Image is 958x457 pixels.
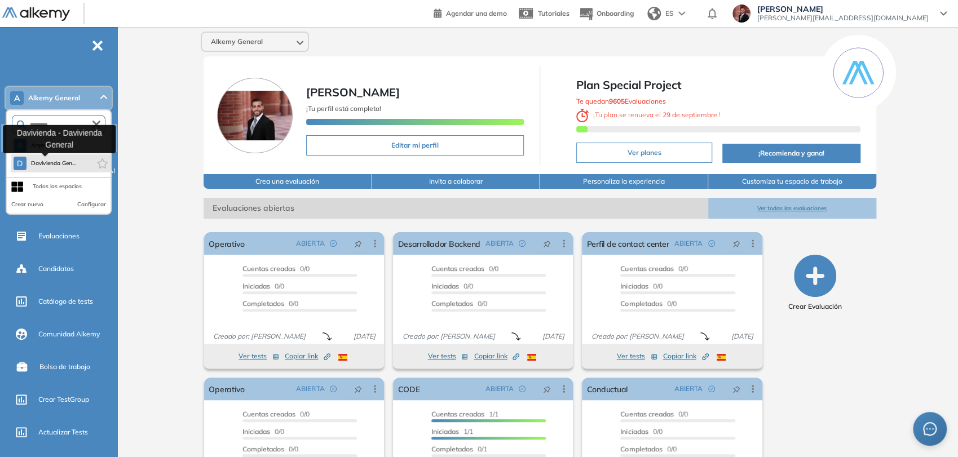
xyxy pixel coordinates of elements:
[527,354,536,361] img: ESP
[434,6,507,19] a: Agendar una demo
[346,234,370,252] button: pushpin
[576,110,721,119] span: ¡ Tu plan se renueva el !
[579,2,634,26] button: Onboarding
[586,378,627,400] a: Conductual
[348,331,379,341] span: [DATE]
[242,427,270,436] span: Iniciadas
[724,380,749,398] button: pushpin
[431,282,459,290] span: Iniciadas
[427,349,468,363] button: Ver tests
[242,445,298,453] span: 0/0
[217,78,293,153] img: Foto de perfil
[242,410,310,418] span: 0/0
[923,422,937,436] span: message
[609,97,625,105] b: 9605
[242,445,284,453] span: Completados
[535,380,559,398] button: pushpin
[431,264,484,273] span: Cuentas creadas
[431,410,498,418] span: 1/1
[204,198,708,219] span: Evaluaciones abiertas
[330,240,337,247] span: check-circle
[431,410,484,418] span: Cuentas creadas
[727,331,758,341] span: [DATE]
[372,174,540,189] button: Invita a colaborar
[724,234,749,252] button: pushpin
[485,238,513,249] span: ABIERTA
[242,299,284,308] span: Completados
[398,232,480,255] a: Desarrollador Backend
[586,232,669,255] a: Perfil de contact center
[398,331,499,341] span: Creado por: [PERSON_NAME]
[485,384,513,394] span: ABIERTA
[38,296,93,307] span: Catálogo de tests
[354,384,362,393] span: pushpin
[446,9,507,17] span: Agendar una demo
[38,329,100,339] span: Comunidad Alkemy
[647,7,661,20] img: world
[708,174,876,189] button: Customiza tu espacio de trabajo
[431,427,459,436] span: Iniciadas
[242,427,284,436] span: 0/0
[722,144,860,163] button: ¡Recomienda y gana!
[538,9,569,17] span: Tutoriales
[708,240,715,247] span: check-circle
[576,109,589,122] img: clock-svg
[576,97,666,105] span: Te quedan Evaluaciones
[661,110,719,119] b: 29 de septiembre
[17,159,23,168] span: D
[674,384,703,394] span: ABIERTA
[38,231,80,241] span: Evaluaciones
[620,264,687,273] span: 0/0
[431,264,498,273] span: 0/0
[242,282,284,290] span: 0/0
[519,240,526,247] span: check-circle
[306,104,381,113] span: ¡Tu perfil está completo!
[38,264,74,274] span: Candidatos
[330,385,337,392] span: check-circle
[242,299,298,308] span: 0/0
[242,410,295,418] span: Cuentas creadas
[38,427,88,437] span: Actualizar Tests
[717,354,726,361] img: ESP
[38,394,89,405] span: Crear TestGroup
[209,378,245,400] a: Operativo
[285,351,330,361] span: Copiar link
[537,331,568,341] span: [DATE]
[306,85,400,99] span: [PERSON_NAME]
[543,384,551,393] span: pushpin
[620,299,662,308] span: Completados
[2,7,70,21] img: Logo
[209,331,310,341] span: Creado por: [PERSON_NAME]
[431,445,487,453] span: 0/1
[296,384,324,394] span: ABIERTA
[519,385,526,392] span: check-circle
[338,354,347,361] img: ESP
[211,37,263,46] span: Alkemy General
[620,299,676,308] span: 0/0
[33,182,82,191] div: Todos los espacios
[535,234,559,252] button: pushpin
[576,77,860,94] span: Plan Special Project
[242,264,295,273] span: Cuentas creadas
[708,198,876,219] button: Ver todas las evaluaciones
[674,238,703,249] span: ABIERTA
[431,282,473,290] span: 0/0
[540,174,708,189] button: Personaliza la experiencia
[597,9,634,17] span: Onboarding
[474,349,519,363] button: Copiar link
[788,301,842,312] span: Crear Evaluación
[28,94,80,103] span: Alkemy General
[31,159,76,168] span: Davivienda Gen...
[788,255,842,312] button: Crear Evaluación
[732,239,740,248] span: pushpin
[620,445,662,453] span: Completados
[620,427,662,436] span: 0/0
[757,14,929,23] span: [PERSON_NAME][EMAIL_ADDRESS][DOMAIN_NAME]
[665,8,674,19] span: ES
[209,232,245,255] a: Operativo
[620,282,662,290] span: 0/0
[474,351,519,361] span: Copiar link
[576,143,712,163] button: Ver planes
[296,238,324,249] span: ABIERTA
[620,427,648,436] span: Iniciadas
